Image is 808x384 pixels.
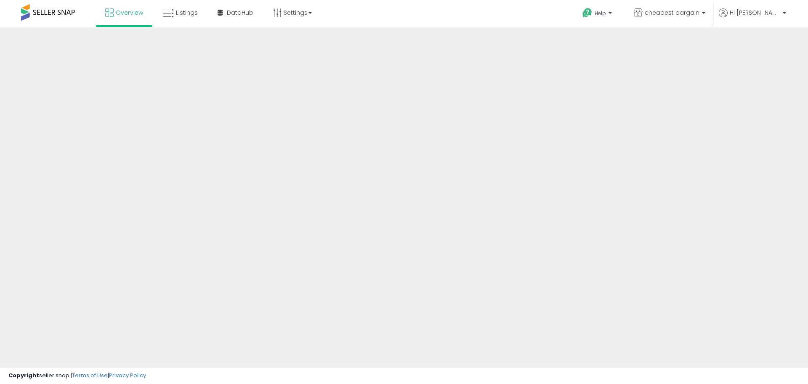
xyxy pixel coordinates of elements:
span: Listings [176,8,198,17]
span: Help [595,10,606,17]
div: seller snap | | [8,372,146,380]
a: Help [576,1,620,27]
span: DataHub [227,8,253,17]
strong: Copyright [8,371,39,379]
a: Terms of Use [72,371,108,379]
span: cheapest bargain [645,8,699,17]
a: Hi [PERSON_NAME] [719,8,786,27]
span: Overview [116,8,143,17]
i: Get Help [582,8,593,18]
span: Hi [PERSON_NAME] [730,8,780,17]
a: Privacy Policy [109,371,146,379]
